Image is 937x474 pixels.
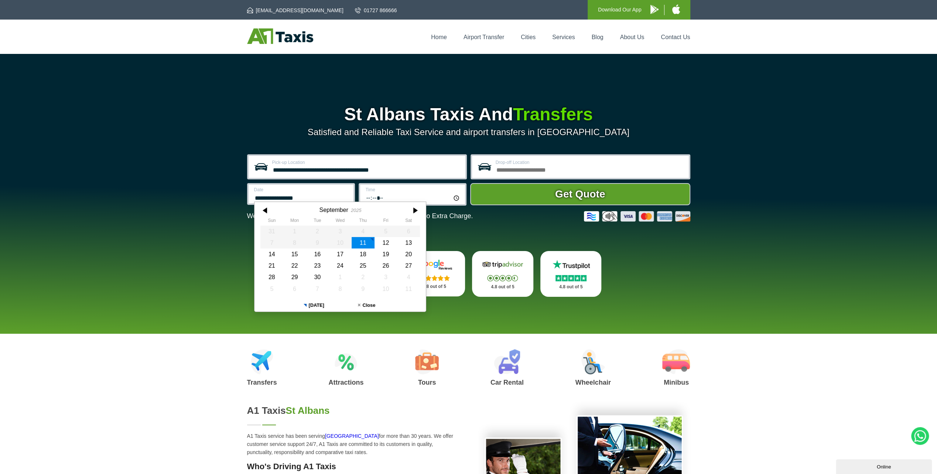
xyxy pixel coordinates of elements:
[620,34,644,40] a: About Us
[329,248,352,260] div: 17 September 2025
[662,349,690,374] img: Minibus
[247,212,473,220] p: We Now Accept Card & Contactless Payment In
[487,275,518,281] img: Stars
[328,379,363,386] h3: Attractions
[350,207,361,213] div: 2025
[521,34,536,40] a: Cities
[335,349,357,374] img: Attractions
[247,28,313,44] img: A1 Taxis St Albans LTD
[412,259,456,270] img: Google
[374,283,397,295] div: 10 October 2025
[374,271,397,283] div: 03 October 2025
[552,34,575,40] a: Services
[329,260,352,271] div: 24 September 2025
[480,282,525,292] p: 4.8 out of 5
[260,271,283,283] div: 28 September 2025
[397,226,420,237] div: 06 September 2025
[496,160,684,165] label: Drop-off Location
[415,379,439,386] h3: Tours
[374,237,397,248] div: 12 September 2025
[472,251,533,297] a: Tripadvisor Stars 4.8 out of 5
[412,282,457,291] p: 4.8 out of 5
[351,283,374,295] div: 09 October 2025
[329,218,352,225] th: Wednesday
[329,237,352,248] div: 10 September 2025
[247,432,460,456] p: A1 Taxis service has been serving for more than 30 years. We offer customer service support 24/7,...
[415,349,439,374] img: Tours
[351,260,374,271] div: 25 September 2025
[247,379,277,386] h3: Transfers
[306,237,329,248] div: 09 September 2025
[351,218,374,225] th: Thursday
[306,248,329,260] div: 16 September 2025
[548,282,594,292] p: 4.8 out of 5
[260,248,283,260] div: 14 September 2025
[329,283,352,295] div: 08 October 2025
[388,212,473,220] span: The Car at No Extra Charge.
[581,349,605,374] img: Wheelchair
[464,34,504,40] a: Airport Transfer
[397,283,420,295] div: 11 October 2025
[283,260,306,271] div: 22 September 2025
[329,271,352,283] div: 01 October 2025
[319,206,348,213] div: September
[513,104,593,124] span: Transfers
[254,188,349,192] label: Date
[283,248,306,260] div: 15 September 2025
[306,260,329,271] div: 23 September 2025
[260,237,283,248] div: 07 September 2025
[251,349,273,374] img: Airport Transfers
[490,379,524,386] h3: Car Rental
[598,5,642,14] p: Download Our App
[662,379,690,386] h3: Minibus
[329,226,352,237] div: 03 September 2025
[661,34,690,40] a: Contact Us
[283,283,306,295] div: 06 October 2025
[260,260,283,271] div: 21 September 2025
[247,127,690,137] p: Satisfied and Reliable Taxi Service and airport transfers in [GEOGRAPHIC_DATA]
[419,275,450,281] img: Stars
[247,405,460,416] h2: A1 Taxis
[494,349,520,374] img: Car Rental
[283,226,306,237] div: 01 September 2025
[540,251,602,297] a: Trustpilot Stars 4.8 out of 5
[555,275,587,281] img: Stars
[306,218,329,225] th: Tuesday
[355,7,397,14] a: 01727 866666
[397,218,420,225] th: Saturday
[431,34,447,40] a: Home
[286,405,330,416] span: St Albans
[374,226,397,237] div: 05 September 2025
[272,160,461,165] label: Pick-up Location
[283,271,306,283] div: 29 September 2025
[672,4,680,14] img: A1 Taxis iPhone App
[351,226,374,237] div: 04 September 2025
[247,462,460,471] h3: Who's Driving A1 Taxis
[306,283,329,295] div: 07 October 2025
[287,299,340,312] button: [DATE]
[374,260,397,271] div: 26 September 2025
[397,248,420,260] div: 20 September 2025
[836,458,933,474] iframe: chat widget
[397,271,420,283] div: 04 October 2025
[575,379,611,386] h3: Wheelchair
[549,259,593,270] img: Trustpilot
[650,5,659,14] img: A1 Taxis Android App
[591,34,603,40] a: Blog
[325,433,379,439] a: [GEOGRAPHIC_DATA]
[366,188,461,192] label: Time
[247,106,690,123] h1: St Albans Taxis And
[283,218,306,225] th: Monday
[260,226,283,237] div: 31 August 2025
[351,248,374,260] div: 18 September 2025
[374,218,397,225] th: Friday
[306,271,329,283] div: 30 September 2025
[404,251,465,296] a: Google Stars 4.8 out of 5
[306,226,329,237] div: 02 September 2025
[247,7,343,14] a: [EMAIL_ADDRESS][DOMAIN_NAME]
[584,211,690,221] img: Credit And Debit Cards
[283,237,306,248] div: 08 September 2025
[260,283,283,295] div: 05 October 2025
[374,248,397,260] div: 19 September 2025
